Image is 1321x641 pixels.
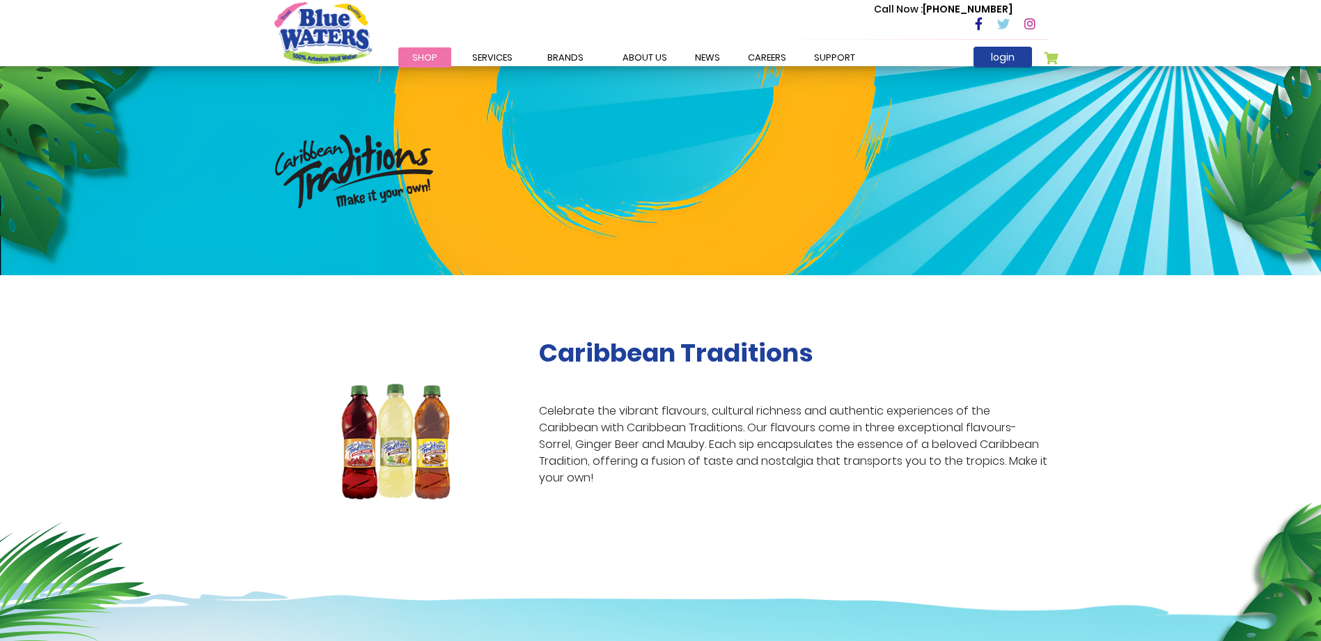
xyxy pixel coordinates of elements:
[547,51,584,64] span: Brands
[539,338,1047,368] h2: Caribbean Traditions
[974,47,1032,68] a: login
[734,47,800,68] a: careers
[472,51,513,64] span: Services
[412,51,437,64] span: Shop
[800,47,869,68] a: support
[539,403,1047,486] p: Celebrate the vibrant flavours, cultural richness and authentic experiences of the Caribbean with...
[874,2,923,16] span: Call Now :
[874,2,1013,17] p: [PHONE_NUMBER]
[681,47,734,68] a: News
[609,47,681,68] a: about us
[274,2,372,63] a: store logo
